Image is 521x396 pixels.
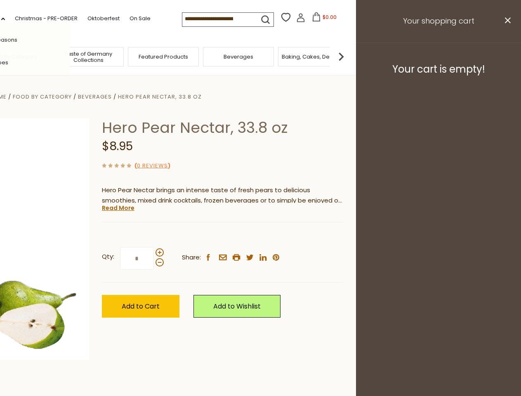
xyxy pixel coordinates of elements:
[224,54,253,60] a: Beverages
[122,302,160,311] span: Add to Cart
[102,252,114,262] strong: Qty:
[118,93,202,101] a: Hero Pear Nectar, 33.8 oz
[15,14,78,23] a: Christmas - PRE-ORDER
[139,54,188,60] a: Featured Products
[102,118,343,137] h1: Hero Pear Nectar, 33.8 oz
[130,14,151,23] a: On Sale
[78,93,112,101] a: Beverages
[182,252,201,263] span: Share:
[134,162,170,170] span: ( )
[102,138,133,154] span: $8.95
[13,93,72,101] a: Food By Category
[102,204,134,212] a: Read More
[193,295,281,318] a: Add to Wishlist
[102,185,343,206] p: Hero Pear Nectar brings an intense taste of fresh pears to delicious smoothies, mixed drink cockt...
[55,51,121,63] a: Taste of Germany Collections
[307,12,342,25] button: $0.00
[282,54,346,60] a: Baking, Cakes, Desserts
[333,48,349,65] img: next arrow
[137,162,168,170] a: 0 Reviews
[323,14,337,21] span: $0.00
[120,247,154,270] input: Qty:
[366,63,511,75] h3: Your cart is empty!
[102,295,179,318] button: Add to Cart
[87,14,120,23] a: Oktoberfest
